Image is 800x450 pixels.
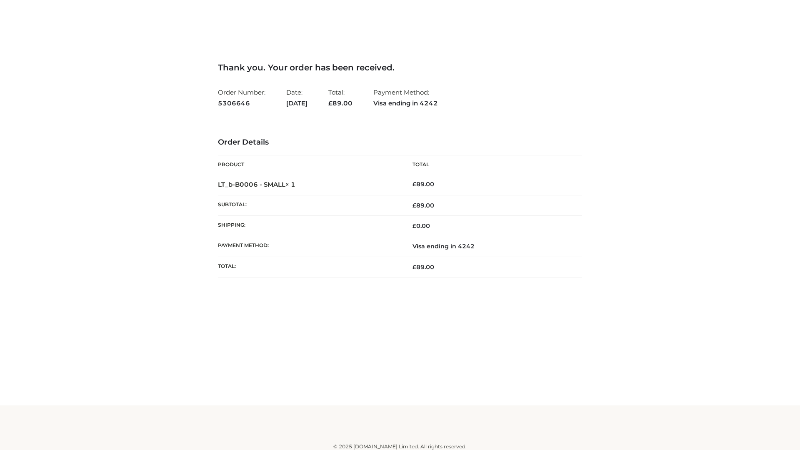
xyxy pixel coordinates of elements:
span: £ [328,99,332,107]
li: Payment Method: [373,85,438,110]
span: 89.00 [412,202,434,209]
h3: Order Details [218,138,582,147]
li: Date: [286,85,307,110]
span: £ [412,222,416,230]
strong: Visa ending in 4242 [373,98,438,109]
span: 89.00 [412,263,434,271]
th: Total [400,155,582,174]
li: Total: [328,85,352,110]
strong: [DATE] [286,98,307,109]
td: Visa ending in 4242 [400,236,582,257]
strong: 5306646 [218,98,265,109]
bdi: 0.00 [412,222,430,230]
strong: × 1 [285,180,295,188]
strong: LT_b-B0006 - SMALL [218,180,295,188]
th: Payment method: [218,236,400,257]
bdi: 89.00 [412,180,434,188]
span: £ [412,202,416,209]
th: Shipping: [218,216,400,236]
th: Subtotal: [218,195,400,215]
th: Product [218,155,400,174]
h3: Thank you. Your order has been received. [218,62,582,72]
span: £ [412,263,416,271]
li: Order Number: [218,85,265,110]
span: £ [412,180,416,188]
span: 89.00 [328,99,352,107]
th: Total: [218,257,400,277]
